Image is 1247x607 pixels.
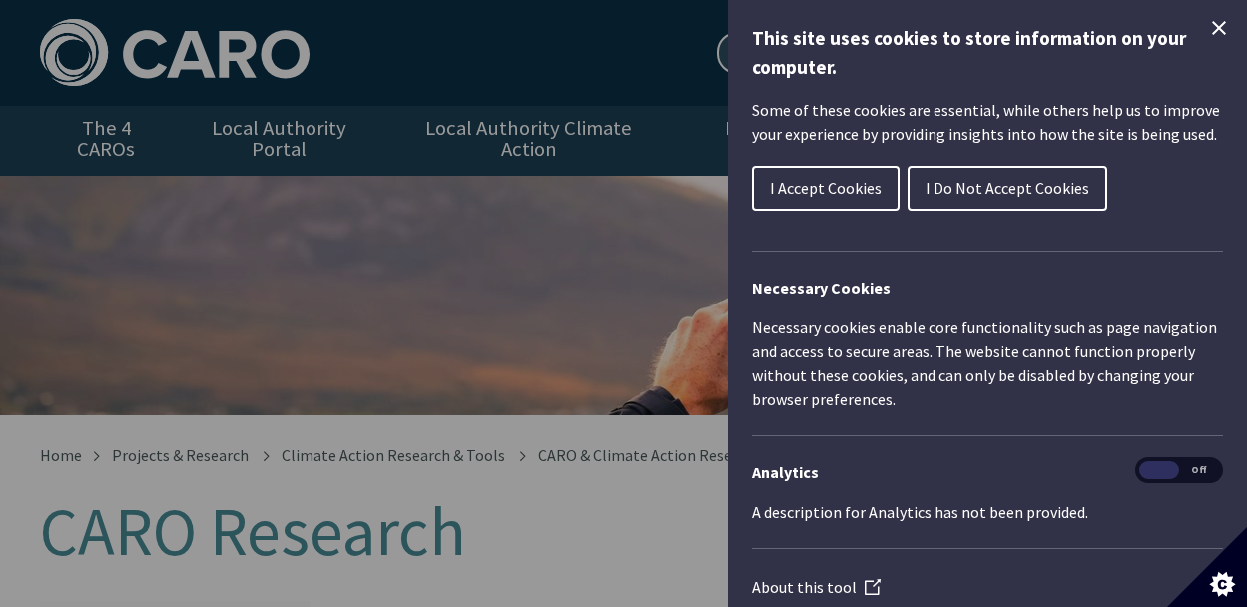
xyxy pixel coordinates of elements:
[908,166,1107,211] button: I Do Not Accept Cookies
[1179,461,1219,480] span: Off
[770,178,882,198] span: I Accept Cookies
[752,166,900,211] button: I Accept Cookies
[1139,461,1179,480] span: On
[752,500,1223,524] p: A description for Analytics has not been provided.
[1207,16,1231,40] button: Close Cookie Control
[1167,527,1247,607] button: Set cookie preferences
[752,577,881,597] a: About this tool
[752,276,1223,300] h2: Necessary Cookies
[752,460,1223,484] h3: Analytics
[752,315,1223,411] p: Necessary cookies enable core functionality such as page navigation and access to secure areas. T...
[926,178,1089,198] span: I Do Not Accept Cookies
[752,24,1223,82] h1: This site uses cookies to store information on your computer.
[752,98,1223,146] p: Some of these cookies are essential, while others help us to improve your experience by providing...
